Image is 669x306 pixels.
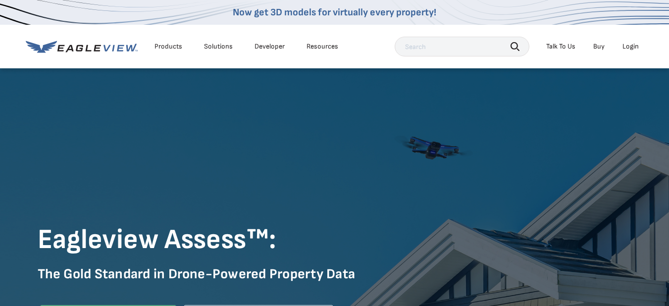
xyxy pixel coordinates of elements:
[546,42,575,51] div: Talk To Us
[255,42,285,51] a: Developer
[233,6,436,18] a: Now get 3D models for virtually every property!
[622,42,639,51] div: Login
[38,223,632,257] h1: Eagleview Assess™:
[593,42,605,51] a: Buy
[154,42,182,51] div: Products
[395,37,529,56] input: Search
[204,42,233,51] div: Solutions
[307,42,338,51] div: Resources
[38,266,356,282] strong: The Gold Standard in Drone-Powered Property Data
